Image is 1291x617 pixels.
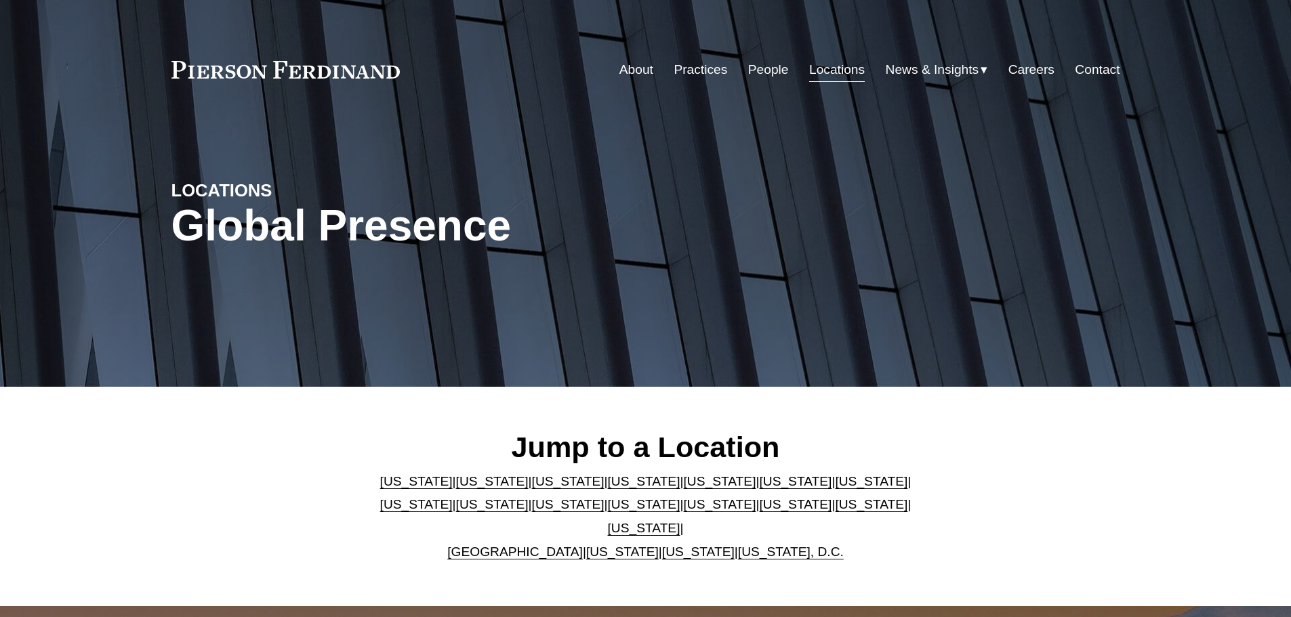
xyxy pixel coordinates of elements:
a: [US_STATE] [532,497,604,511]
a: [US_STATE] [456,497,529,511]
a: [US_STATE] [532,474,604,488]
a: [US_STATE], D.C. [738,545,844,559]
a: [US_STATE] [759,497,832,511]
a: folder dropdown [886,57,988,83]
a: [US_STATE] [683,497,756,511]
a: Contact [1075,57,1120,83]
a: [US_STATE] [835,474,907,488]
a: [US_STATE] [608,521,680,535]
a: [US_STATE] [608,497,680,511]
h1: Global Presence [171,201,804,251]
a: Locations [809,57,865,83]
h2: Jump to a Location [369,429,922,465]
a: [US_STATE] [380,474,453,488]
a: About [619,57,653,83]
a: [US_STATE] [608,474,680,488]
a: [US_STATE] [456,474,529,488]
p: | | | | | | | | | | | | | | | | | | [369,470,922,563]
h4: LOCATIONS [171,179,409,201]
a: People [748,57,789,83]
span: News & Insights [886,58,979,82]
a: [US_STATE] [380,497,453,511]
a: [GEOGRAPHIC_DATA] [447,545,583,559]
a: [US_STATE] [759,474,832,488]
a: [US_STATE] [662,545,735,559]
a: Practices [674,57,727,83]
a: [US_STATE] [586,545,659,559]
a: Careers [1008,57,1054,83]
a: [US_STATE] [835,497,907,511]
a: [US_STATE] [683,474,756,488]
